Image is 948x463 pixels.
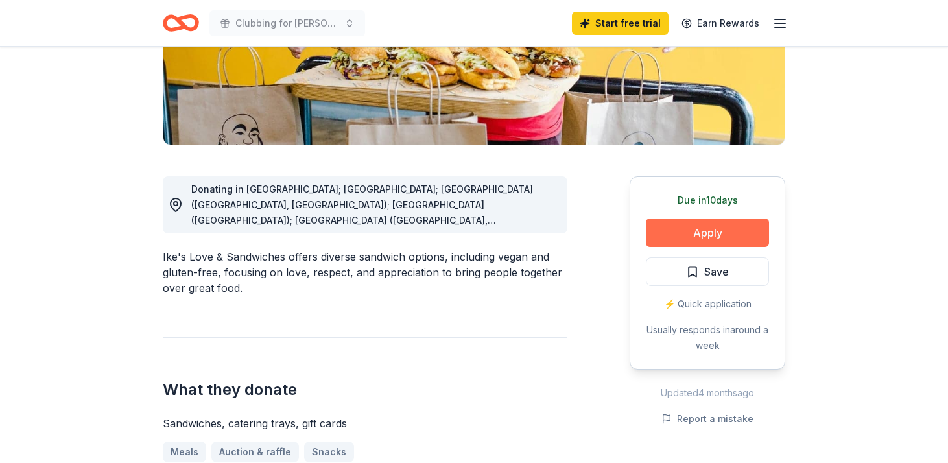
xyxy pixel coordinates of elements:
div: ⚡️ Quick application [646,296,769,312]
a: Home [163,8,199,38]
div: Due in 10 days [646,193,769,208]
a: Start free trial [572,12,669,35]
button: Clubbing for [PERSON_NAME] [209,10,365,36]
div: Sandwiches, catering trays, gift cards [163,416,567,431]
a: Snacks [304,442,354,462]
button: Report a mistake [661,411,753,427]
a: Meals [163,442,206,462]
span: Save [704,263,729,280]
div: Usually responds in around a week [646,322,769,353]
button: Apply [646,219,769,247]
span: Clubbing for [PERSON_NAME] [235,16,339,31]
div: Ike's Love & Sandwiches offers diverse sandwich options, including vegan and gluten-free, focusin... [163,249,567,296]
h2: What they donate [163,379,567,400]
a: Earn Rewards [674,12,767,35]
a: Auction & raffle [211,442,299,462]
span: Donating in [GEOGRAPHIC_DATA]; [GEOGRAPHIC_DATA]; [GEOGRAPHIC_DATA] ([GEOGRAPHIC_DATA], [GEOGRAPH... [191,184,533,303]
button: Save [646,257,769,286]
div: Updated 4 months ago [630,385,785,401]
